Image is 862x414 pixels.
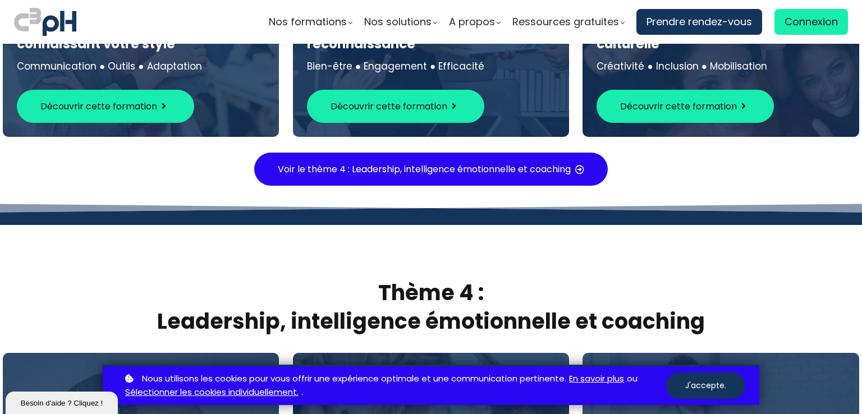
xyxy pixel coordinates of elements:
a: Sélectionner les cookies individuellement. [125,385,299,399]
button: J'accepte. [666,372,745,399]
button: Découvrir cette formation [597,90,774,123]
span: Découvrir cette formation [620,99,737,113]
a: En savoir plus [569,372,624,386]
iframe: chat widget [6,389,120,414]
p: ou . [122,372,666,400]
div: Leadership, intelligence émotionnelle et coaching [14,307,848,335]
span: Nos solutions [364,13,432,30]
img: logo C3PH [14,6,76,38]
div: Bien-être ● Engagement ● Efficacité [307,58,555,74]
span: Prendre rendez-vous [646,13,752,30]
span: Voir le thème 4 : Leadership, intelligence émotionnelle et coaching [278,162,571,176]
span: Connexion [785,13,838,30]
span: A propos [449,13,495,30]
button: Découvrir cette formation [307,90,484,123]
span: Nous utilisons les cookies pour vous offrir une expérience optimale et une communication pertinente. [142,372,566,386]
a: Prendre rendez-vous [636,9,762,35]
a: Connexion [774,9,848,35]
button: Voir le thème 4 : Leadership, intelligence émotionnelle et coaching [254,153,608,186]
span: Nos formations [269,13,347,30]
span: Ressources gratuites [512,13,619,30]
span: Découvrir cette formation [40,99,157,113]
div: Créativité ● Inclusion ● Mobilisation [597,58,845,74]
div: Communication ● Outils ● Adaptation [17,58,265,74]
button: Découvrir cette formation [17,90,194,123]
span: Découvrir cette formation [331,99,447,113]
